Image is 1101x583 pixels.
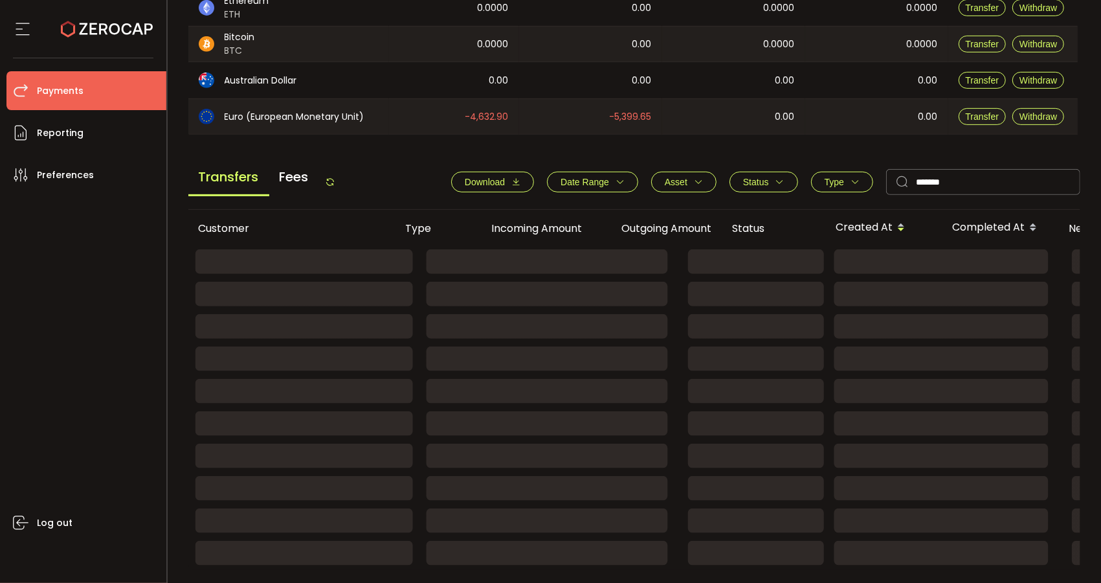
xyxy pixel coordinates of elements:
button: Asset [651,172,717,192]
div: Type [395,221,463,236]
span: Transfer [966,3,999,13]
span: 0.0000 [478,37,509,52]
span: Transfer [966,75,999,86]
span: 0.0000 [478,1,509,16]
button: Status [729,172,798,192]
span: 0.00 [489,73,509,88]
span: Withdraw [1019,111,1057,122]
button: Download [451,172,534,192]
span: Transfers [188,159,269,196]
button: Withdraw [1012,108,1064,125]
span: Euro (European Monetary Unit) [225,110,364,124]
span: 0.0000 [907,37,938,52]
span: Type [825,177,844,187]
span: Asset [665,177,687,187]
div: Incoming Amount [463,221,593,236]
div: Outgoing Amount [593,221,722,236]
span: Payments [37,82,83,100]
span: Log out [37,514,72,532]
span: Fees [269,159,319,194]
span: 0.0000 [907,1,938,16]
img: btc_portfolio.svg [199,36,214,52]
button: Date Range [547,172,638,192]
span: BTC [225,44,255,58]
span: 0.00 [775,73,795,88]
span: Bitcoin [225,30,255,44]
div: Status [722,221,826,236]
span: 0.0000 [764,1,795,16]
span: 0.00 [918,73,938,88]
button: Withdraw [1012,36,1064,52]
button: Transfer [959,72,1006,89]
button: Type [811,172,873,192]
span: Status [743,177,769,187]
img: eur_portfolio.svg [199,109,214,124]
div: Created At [826,217,942,239]
span: Download [465,177,505,187]
div: Completed At [942,217,1059,239]
span: -4,632.90 [465,109,509,124]
iframe: Chat Widget [1036,521,1101,583]
span: ETH [225,8,269,21]
button: Withdraw [1012,72,1064,89]
span: Reporting [37,124,83,143]
span: -5,399.65 [610,109,652,124]
button: Transfer [959,108,1006,125]
span: Australian Dollar [225,74,297,87]
div: Customer [188,221,395,236]
span: 0.00 [632,73,652,88]
span: 0.00 [632,37,652,52]
span: Withdraw [1019,3,1057,13]
span: Transfer [966,111,999,122]
span: 0.00 [632,1,652,16]
img: aud_portfolio.svg [199,73,214,88]
span: Withdraw [1019,39,1057,49]
span: Transfer [966,39,999,49]
span: 0.0000 [764,37,795,52]
span: Date Range [561,177,609,187]
button: Transfer [959,36,1006,52]
span: Preferences [37,166,94,185]
span: Withdraw [1019,75,1057,86]
span: 0.00 [918,109,938,124]
span: 0.00 [775,109,795,124]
